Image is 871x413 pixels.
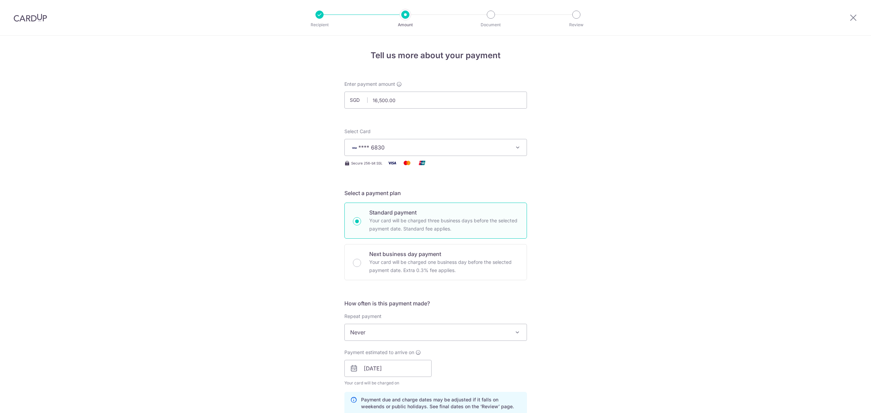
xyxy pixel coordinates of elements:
[344,349,414,356] span: Payment estimated to arrive on
[344,313,382,320] label: Repeat payment
[344,49,527,62] h4: Tell us more about your payment
[344,299,527,307] h5: How often is this payment made?
[415,159,429,167] img: Union Pay
[361,396,521,410] p: Payment due and charge dates may be adjusted if it falls on weekends or public holidays. See fina...
[350,145,358,150] img: VISA
[466,21,516,28] p: Document
[369,258,518,274] p: Your card will be charged one business day before the selected payment date. Extra 0.3% fee applies.
[350,97,368,104] span: SGD
[344,189,527,197] h5: Select a payment plan
[344,81,395,88] span: Enter payment amount
[385,159,399,167] img: Visa
[369,217,518,233] p: Your card will be charged three business days before the selected payment date. Standard fee appl...
[380,21,431,28] p: Amount
[551,21,602,28] p: Review
[351,160,383,166] span: Secure 256-bit SSL
[344,128,371,134] span: translation missing: en.payables.payment_networks.credit_card.summary.labels.select_card
[344,324,527,341] span: Never
[344,360,432,377] input: DD / MM / YYYY
[14,14,47,22] img: CardUp
[369,250,518,258] p: Next business day payment
[294,21,345,28] p: Recipient
[400,159,414,167] img: Mastercard
[345,324,527,340] span: Never
[369,208,518,217] p: Standard payment
[344,92,527,109] input: 0.00
[344,380,432,386] span: Your card will be charged on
